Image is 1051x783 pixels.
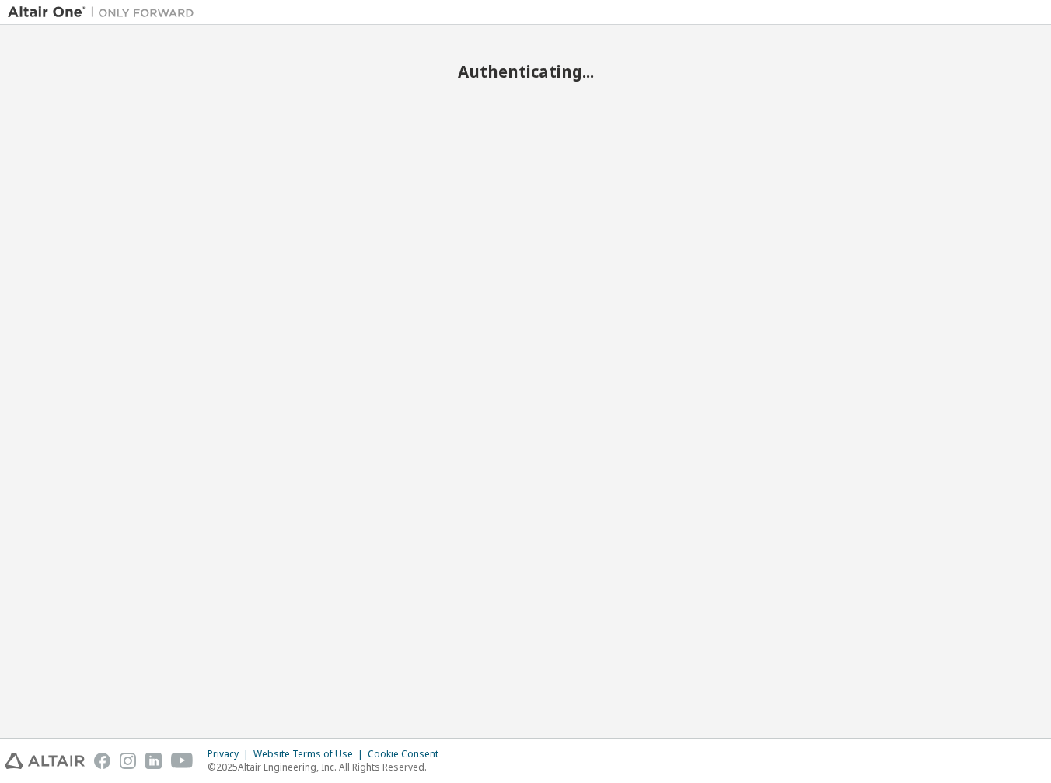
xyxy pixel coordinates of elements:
p: © 2025 Altair Engineering, Inc. All Rights Reserved. [208,760,448,774]
img: facebook.svg [94,753,110,769]
img: linkedin.svg [145,753,162,769]
div: Website Terms of Use [253,748,368,760]
img: youtube.svg [171,753,194,769]
img: instagram.svg [120,753,136,769]
img: Altair One [8,5,202,20]
img: altair_logo.svg [5,753,85,769]
div: Cookie Consent [368,748,448,760]
div: Privacy [208,748,253,760]
h2: Authenticating... [8,61,1043,82]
